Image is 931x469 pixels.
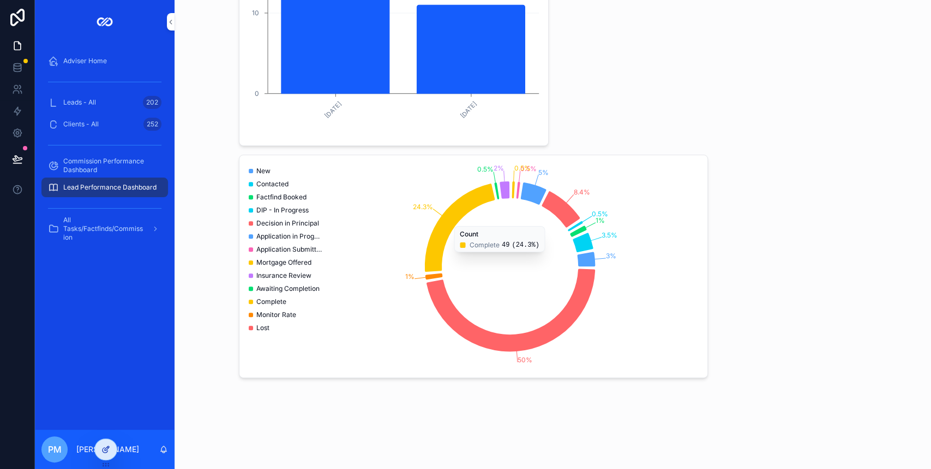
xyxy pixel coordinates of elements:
tspan: 2% [493,164,503,172]
span: Monitor Rate [256,310,296,319]
tspan: 0.5% [477,165,493,173]
span: Adviser Home [63,57,107,65]
tspan: 0.5% [520,165,536,173]
tspan: 1% [595,216,604,224]
a: Clients - All252 [41,114,168,134]
a: Commission Performance Dashboard [41,156,168,175]
span: Factfind Booked [256,193,307,202]
span: All Tasks/Factfinds/Commission [63,216,143,242]
tspan: 3.5% [601,230,617,239]
span: Commission Performance Dashboard [63,157,157,174]
tspan: 0.5% [592,210,608,218]
span: New [256,167,271,175]
span: DIP - In Progress [256,206,309,215]
span: Decision in Principal [256,219,319,228]
span: PM [48,443,62,456]
span: Lost [256,324,269,332]
div: scrollable content [35,44,175,253]
tspan: 50% [517,356,532,364]
span: Contacted [256,180,289,188]
tspan: 5% [538,168,549,176]
text: [DATE] [323,100,343,119]
a: Leads - All202 [41,93,168,112]
span: Application Submitted [256,245,322,254]
tspan: 1% [405,272,415,281]
div: chart [246,162,701,371]
tspan: 24.3% [412,202,433,210]
div: 202 [143,96,161,109]
img: App logo [96,13,113,31]
p: [PERSON_NAME] [76,444,139,455]
a: All Tasks/Factfinds/Commission [41,219,168,239]
span: Leads - All [63,98,96,107]
span: Insurance Review [256,271,311,280]
a: Lead Performance Dashboard [41,178,168,197]
tspan: 8.4% [573,188,590,196]
tspan: 3% [605,252,616,260]
tspan: 0 [255,89,259,98]
span: Mortgage Offered [256,258,311,267]
tspan: 0.5% [514,164,530,172]
div: 252 [143,118,161,131]
span: Complete [256,297,286,306]
text: [DATE] [459,100,478,119]
tspan: 10 [252,9,259,17]
span: Application in Progress [256,232,322,241]
a: Adviser Home [41,51,168,71]
span: Lead Performance Dashboard [63,183,157,192]
span: Clients - All [63,120,99,129]
span: Awaiting Completion [256,284,320,293]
